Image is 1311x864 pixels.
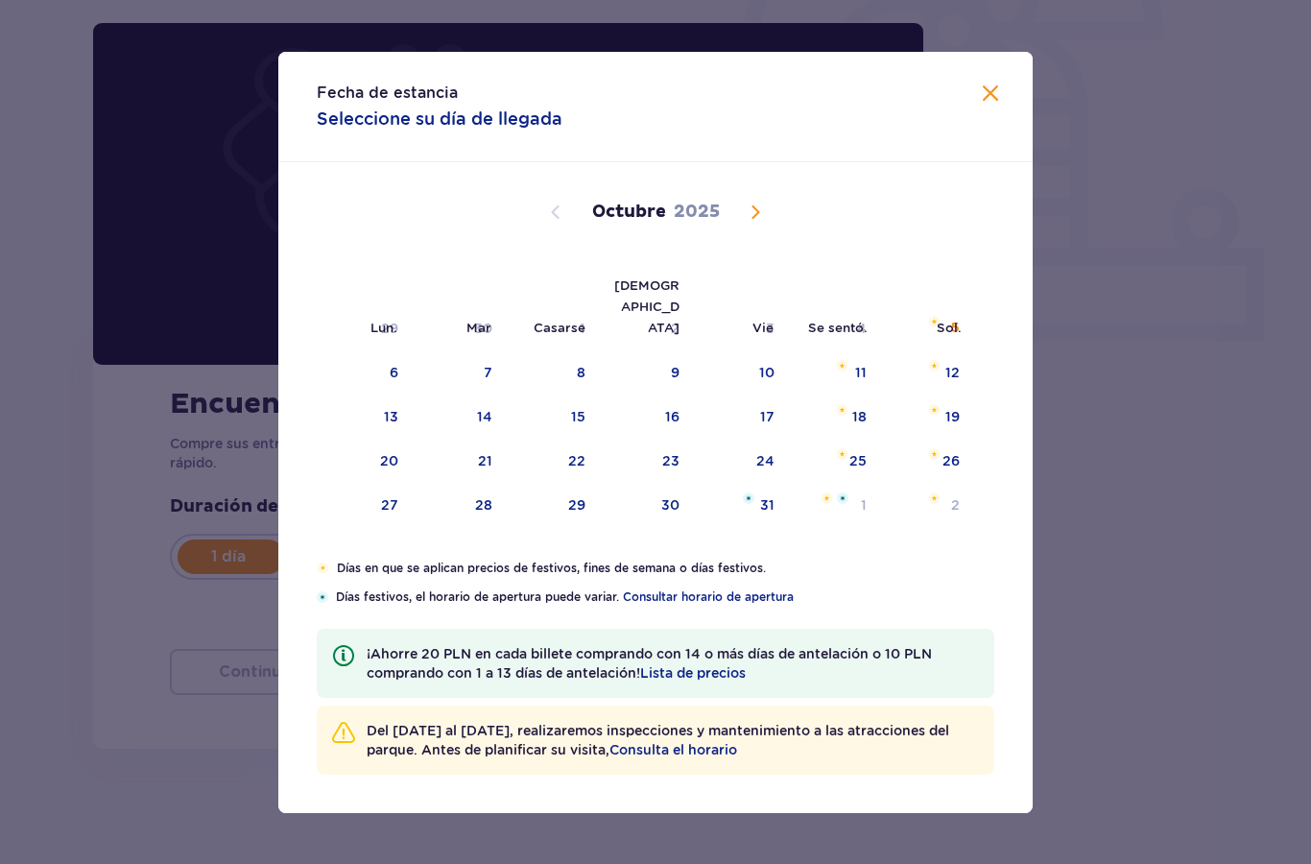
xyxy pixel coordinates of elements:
[788,441,881,483] td: Sábado 25 de octubre de 2025
[568,497,585,513] font: 29
[317,352,412,395] td: Lunes 6 de octubre de 2025
[534,320,585,335] font: Casarse
[367,646,932,681] font: ¡Ahorre 20 PLN en cada billete comprando con 14 o más días de antelación o 10 PLN comprando con 1...
[788,485,881,527] td: Sábado 1 de noviembre de 2025
[788,396,881,439] td: Sábado 18 de octubre de 2025
[937,320,962,335] font: Sol.
[484,365,492,380] font: 7
[412,485,507,527] td: Martes 28 de octubre de 2025
[752,320,774,335] font: Vie
[317,563,329,574] img: Estrella naranja
[945,365,960,380] font: 12
[759,365,775,380] font: 10
[317,108,562,129] font: Seleccione su día de llegada
[317,441,412,483] td: Lunes 20 de octubre de 2025
[623,588,794,606] a: Consultar horario de apertura
[336,589,619,604] font: Días festivos, el horario de apertura puede variar.
[477,409,492,424] font: 14
[599,352,694,395] td: Jueves 9 de octubre de 2025
[852,409,867,424] font: 18
[609,742,737,757] font: Consulta el horario
[836,448,848,460] img: Estrella naranja
[317,84,458,102] font: Fecha de estancia
[614,277,679,335] font: [DEMOGRAPHIC_DATA]
[571,409,585,424] font: 15
[880,396,973,439] td: Domingo 19 de octubre de 2025
[337,561,766,575] font: Días en que se aplican precios de festivos, fines de semana o días festivos.
[623,589,794,604] font: Consultar horario de apertura
[788,352,881,395] td: Sábado 11 de octubre de 2025
[665,409,679,424] font: 16
[390,365,398,380] font: 6
[466,320,491,335] font: Mar
[880,485,973,527] td: Domingo 2 de noviembre de 2025
[478,453,492,468] font: 21
[880,441,973,483] td: Domingo 26 de octubre de 2025
[506,485,599,527] td: Miércoles 29 de octubre de 2025
[640,665,746,681] font: Lista de precios
[506,352,599,395] td: Miércoles 8 de octubre de 2025
[317,591,328,603] img: Estrella azul
[640,663,746,683] a: Lista de precios
[836,360,848,372] img: Estrella naranja
[412,352,507,395] td: Martes 7 de octubre de 2025
[760,497,775,513] font: 31
[693,396,788,439] td: Viernes 17 de octubre de 2025
[380,453,398,468] font: 20
[544,201,567,224] button: Mes anterior
[928,360,941,372] img: Estrella naranja
[609,740,737,759] a: Consulta el horario
[928,492,941,504] img: Estrella naranja
[693,352,788,395] td: Viernes 10 de octubre de 2025
[592,201,666,223] font: Octubre
[317,485,412,527] td: Lunes 27 de octubre de 2025
[837,492,848,504] img: Estrella azul
[928,404,941,416] img: Estrella naranja
[317,396,412,439] td: Lunes 13 de octubre de 2025
[951,497,960,513] font: 2
[942,453,960,468] font: 26
[861,497,867,513] font: 1
[568,453,585,468] font: 22
[979,83,1002,107] button: Cerca
[808,320,868,335] font: Se sentó.
[836,404,848,416] img: Estrella naranja
[506,441,599,483] td: Miércoles 22 de octubre de 2025
[370,320,397,335] font: Lun.
[412,441,507,483] td: Martes 21 de octubre de 2025
[412,396,507,439] td: Martes 14 de octubre de 2025
[693,441,788,483] td: Viernes 24 de octubre de 2025
[743,492,754,504] img: Estrella azul
[577,365,585,380] font: 8
[599,396,694,439] td: Jueves, 16 de octubre de 2025
[475,497,492,513] font: 28
[662,453,679,468] font: 23
[945,409,960,424] font: 19
[367,723,949,757] font: Del [DATE] al [DATE], realizaremos inspecciones y mantenimiento a las atracciones del parque. Ant...
[855,365,867,380] font: 11
[671,365,679,380] font: 9
[384,409,398,424] font: 13
[821,492,833,504] img: Estrella naranja
[506,396,599,439] td: Miércoles 15 de octubre de 2025
[674,201,720,223] font: 2025
[760,409,775,424] font: 17
[693,485,788,527] td: Viernes 31 de octubre de 2025
[599,441,694,483] td: Jueves, 23 de octubre de 2025
[381,497,398,513] font: 27
[880,352,973,395] td: Domingo 12 de octubre de 2025
[849,453,867,468] font: 25
[661,497,679,513] font: 30
[599,485,694,527] td: Jueves, 30 de octubre de 2025
[928,448,941,460] img: Estrella naranja
[744,201,767,224] button: Mes próximo
[756,453,775,468] font: 24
